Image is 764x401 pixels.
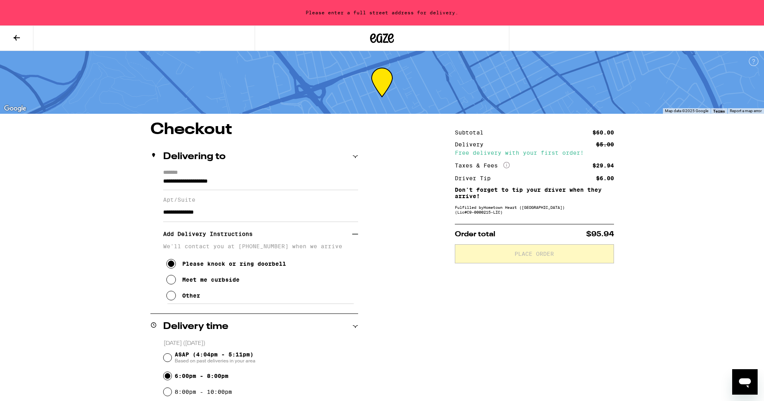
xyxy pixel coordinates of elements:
[163,152,226,162] h2: Delivering to
[586,231,614,238] span: $95.94
[2,103,28,114] img: Google
[713,109,725,113] a: Terms
[182,276,240,283] div: Meet me curbside
[455,162,510,169] div: Taxes & Fees
[163,322,228,331] h2: Delivery time
[455,150,614,156] div: Free delivery with your first order!
[150,122,358,138] h1: Checkout
[515,251,554,257] span: Place Order
[592,163,614,168] div: $29.94
[164,340,358,347] p: [DATE] ([DATE])
[2,103,28,114] a: Open this area in Google Maps (opens a new window)
[592,130,614,135] div: $60.00
[455,175,496,181] div: Driver Tip
[175,373,228,379] label: 6:00pm - 8:00pm
[596,142,614,147] div: $5.00
[455,187,614,199] p: Don't forget to tip your driver when they arrive!
[182,292,200,299] div: Other
[455,231,495,238] span: Order total
[455,130,489,135] div: Subtotal
[732,369,758,395] iframe: Button to launch messaging window, conversation in progress
[166,256,286,272] button: Please knock or ring doorbell
[596,175,614,181] div: $6.00
[175,351,255,364] span: ASAP (4:04pm - 5:11pm)
[163,197,358,203] label: Apt/Suite
[455,205,614,214] div: Fulfilled by Hometown Heart ([GEOGRAPHIC_DATA]) (Lic# C9-0000215-LIC )
[163,243,358,249] p: We'll contact you at [PHONE_NUMBER] when we arrive
[163,225,352,243] h3: Add Delivery Instructions
[665,109,708,113] span: Map data ©2025 Google
[730,109,762,113] a: Report a map error
[166,288,200,304] button: Other
[182,261,286,267] div: Please knock or ring doorbell
[166,272,240,288] button: Meet me curbside
[175,358,255,364] span: Based on past deliveries in your area
[455,244,614,263] button: Place Order
[175,389,232,395] label: 8:00pm - 10:00pm
[455,142,489,147] div: Delivery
